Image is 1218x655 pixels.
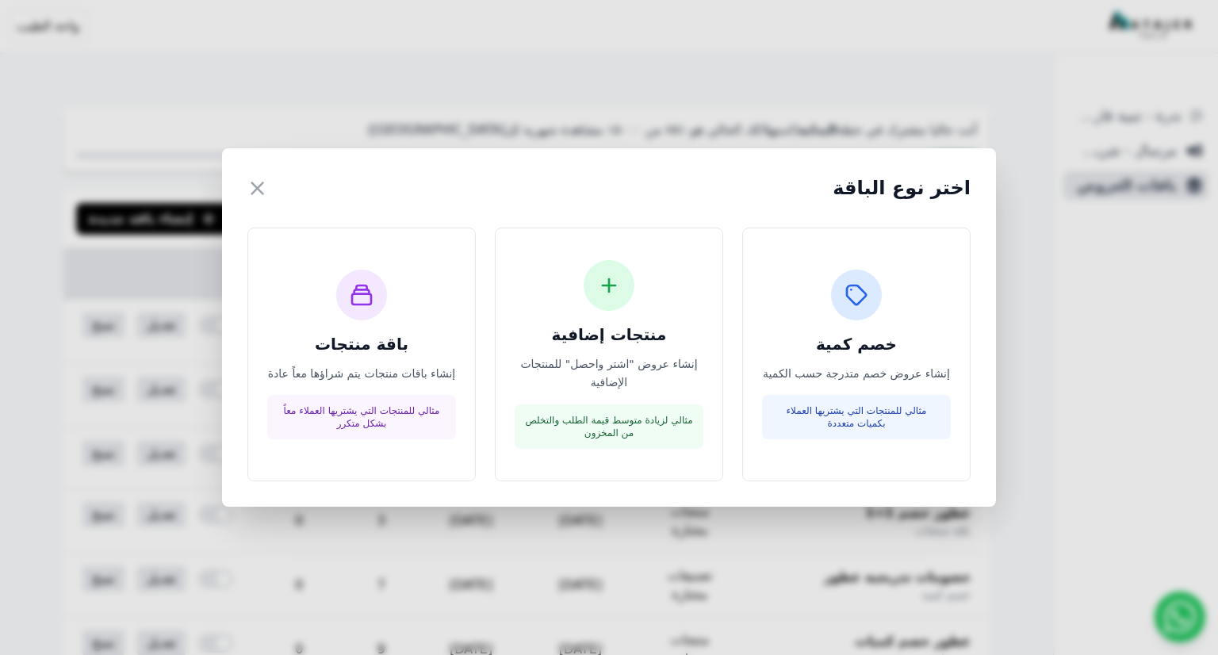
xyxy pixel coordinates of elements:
p: مثالي لزيادة متوسط قيمة الطلب والتخلص من المخزون [524,414,694,439]
p: إنشاء عروض خصم متدرجة حسب الكمية [762,365,951,383]
button: × [247,174,267,202]
p: إنشاء عروض "اشتر واحصل" للمنتجات الإضافية [515,355,703,392]
h3: خصم كمية [762,333,951,355]
h3: منتجات إضافية [515,324,703,346]
h3: باقة منتجات [267,333,456,355]
h2: اختر نوع الباقة [833,175,971,201]
p: مثالي للمنتجات التي يشتريها العملاء بكميات متعددة [772,404,941,430]
p: إنشاء باقات منتجات يتم شراؤها معاً عادة [267,365,456,383]
p: مثالي للمنتجات التي يشتريها العملاء معاً بشكل متكرر [277,404,446,430]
